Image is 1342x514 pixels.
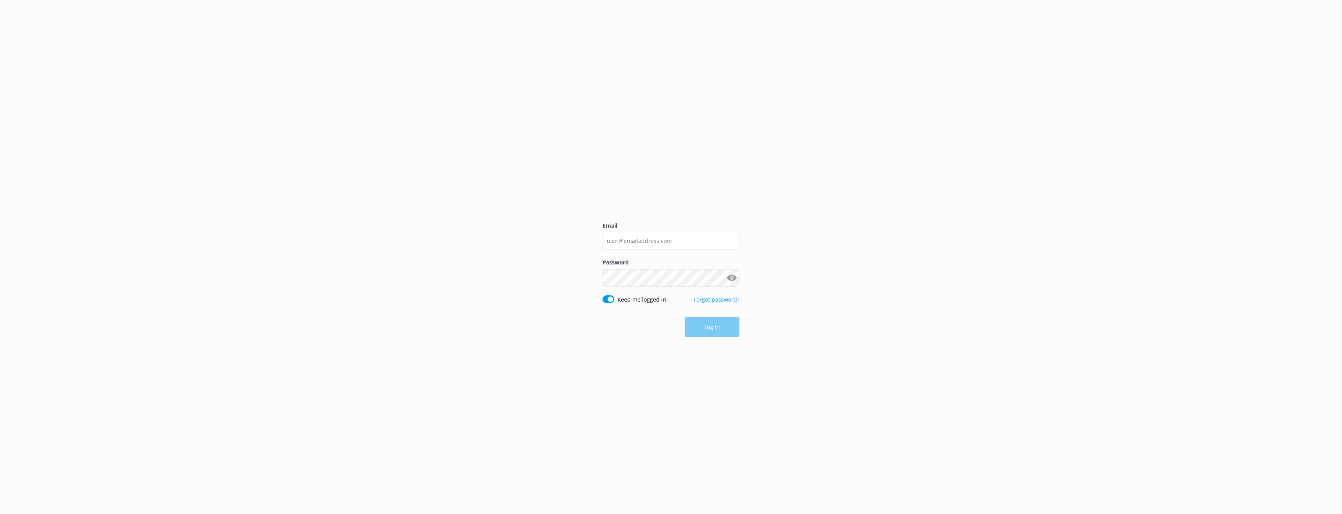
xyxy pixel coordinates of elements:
[724,270,739,286] button: Show password
[603,221,739,230] label: Email
[603,232,739,250] input: user@emailaddress.com
[603,258,739,267] label: Password
[617,295,666,304] label: Keep me logged in
[694,296,739,303] a: Forgot password?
